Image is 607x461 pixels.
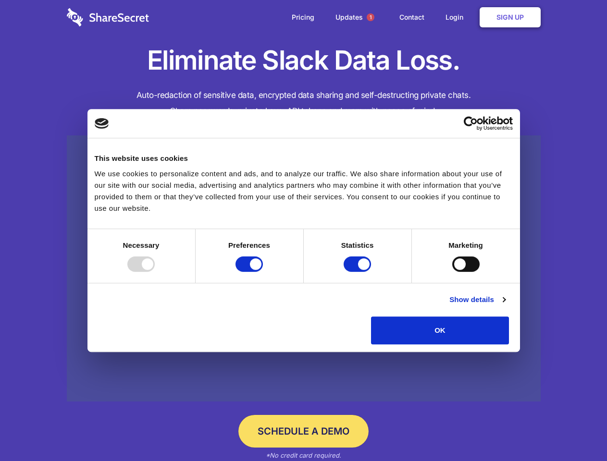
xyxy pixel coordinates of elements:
h4: Auto-redaction of sensitive data, encrypted data sharing and self-destructing private chats. Shar... [67,87,541,119]
strong: Marketing [448,241,483,249]
img: logo [95,118,109,129]
img: logo-wordmark-white-trans-d4663122ce5f474addd5e946df7df03e33cb6a1c49d2221995e7729f52c070b2.svg [67,8,149,26]
button: OK [371,316,509,344]
a: Pricing [282,2,324,32]
h1: Eliminate Slack Data Loss. [67,43,541,78]
div: This website uses cookies [95,153,513,164]
a: Usercentrics Cookiebot - opens in a new window [429,116,513,131]
a: Sign Up [480,7,541,27]
a: Show details [449,294,505,305]
span: 1 [367,13,374,21]
strong: Preferences [228,241,270,249]
a: Wistia video thumbnail [67,135,541,402]
a: Contact [390,2,434,32]
strong: Necessary [123,241,160,249]
a: Login [436,2,478,32]
a: Schedule a Demo [238,415,369,448]
em: *No credit card required. [266,451,341,459]
strong: Statistics [341,241,374,249]
div: We use cookies to personalize content and ads, and to analyze our traffic. We also share informat... [95,168,513,214]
